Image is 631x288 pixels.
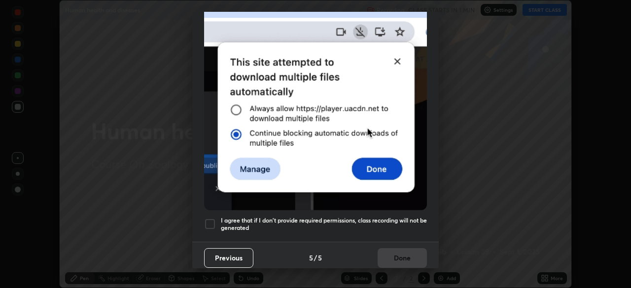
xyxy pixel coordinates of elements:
[318,253,322,263] h4: 5
[204,248,253,268] button: Previous
[309,253,313,263] h4: 5
[314,253,317,263] h4: /
[221,217,427,232] h5: I agree that if I don't provide required permissions, class recording will not be generated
